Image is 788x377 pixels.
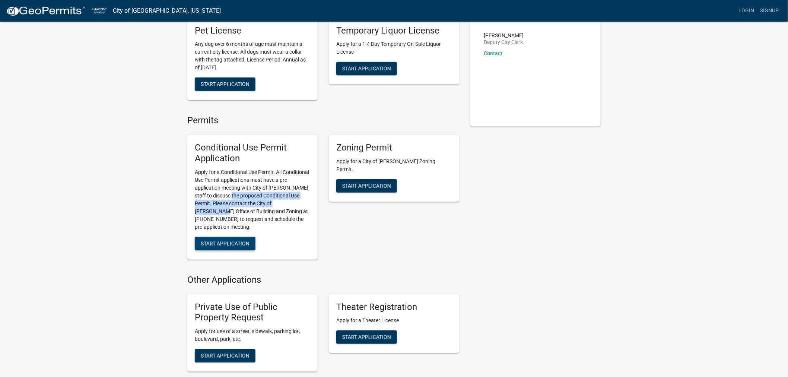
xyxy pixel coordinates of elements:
span: Start Application [201,353,250,359]
p: Any dog over 6 months of age must maintain a current city license. All dogs must wear a collar wi... [195,40,310,72]
p: Apply for use of a street, sidewalk, parking lot, boulevard, park, etc. [195,327,310,343]
button: Start Application [336,179,397,193]
button: Start Application [195,77,255,91]
p: Apply for a 1-4 Day Temporary On-Sale Liquor License [336,40,452,56]
button: Start Application [336,62,397,75]
span: Start Application [201,81,250,87]
a: Signup [757,4,782,18]
button: Start Application [195,237,255,250]
button: Start Application [195,349,255,362]
p: Apply for a Theater License [336,317,452,324]
p: Apply for a Conditional Use Permit. All Conditional Use Permit applications must have a pre-appli... [195,168,310,231]
img: City of Luverne, Minnesota [92,6,107,16]
button: Start Application [336,330,397,344]
p: Deputy City Clerk [484,39,524,45]
span: Start Application [201,240,250,246]
h4: Permits [187,115,459,126]
a: Login [736,4,757,18]
span: Start Application [342,183,391,188]
h5: Temporary Liquor License [336,25,452,36]
p: Apply for a City of [PERSON_NAME] Zoning Permit. [336,158,452,173]
h4: Other Applications [187,275,459,285]
a: Contact [484,50,502,56]
h5: Pet License [195,25,310,36]
span: Start Application [342,334,391,340]
h5: Zoning Permit [336,142,452,153]
h5: Theater Registration [336,302,452,313]
p: [PERSON_NAME] [484,33,524,38]
a: City of [GEOGRAPHIC_DATA], [US_STATE] [113,4,221,17]
h5: Private Use of Public Property Request [195,302,310,323]
h5: Conditional Use Permit Application [195,142,310,164]
span: Start Application [342,66,391,72]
